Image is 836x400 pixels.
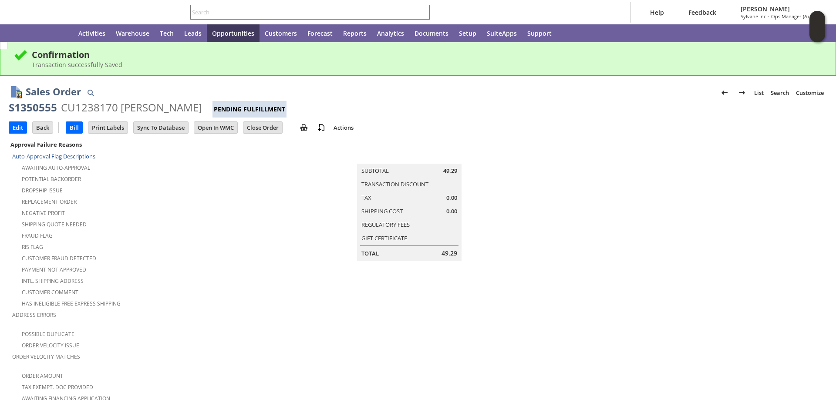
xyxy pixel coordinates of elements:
a: List [751,86,767,100]
a: Auto-Approval Flag Descriptions [12,152,95,160]
a: Subtotal [361,167,389,175]
caption: Summary [357,150,462,164]
span: Activities [78,29,105,37]
div: Transaction successfully Saved [32,61,823,69]
span: Warehouse [116,29,149,37]
input: Print Labels [88,122,128,133]
a: Actions [330,124,357,131]
a: Documents [409,24,454,42]
a: Intl. Shipping Address [22,277,84,285]
a: Opportunities [207,24,260,42]
a: Dropship Issue [22,187,63,194]
a: Forecast [302,24,338,42]
input: Edit [9,122,27,133]
img: Previous [719,87,730,98]
span: SuiteApps [487,29,517,37]
span: Forecast [307,29,333,37]
div: S1350555 [9,101,57,114]
img: add-record.svg [316,122,327,133]
a: Customer Comment [22,289,78,296]
a: Possible Duplicate [22,330,74,338]
a: Customize [792,86,827,100]
a: Has Ineligible Free Express Shipping [22,300,121,307]
div: Approval Failure Reasons [9,139,278,150]
a: Shipping Cost [361,207,403,215]
a: Home [52,24,73,42]
span: Tech [160,29,174,37]
span: 0.00 [446,194,457,202]
a: Payment not approved [22,266,86,273]
a: Search [767,86,792,100]
span: Leads [184,29,202,37]
input: Close Order [243,122,282,133]
span: Analytics [377,29,404,37]
input: Bill [66,122,82,133]
a: Customers [260,24,302,42]
a: Tax Exempt. Doc Provided [22,383,93,391]
a: RIS flag [22,243,43,251]
a: Regulatory Fees [361,221,410,229]
span: 0.00 [446,207,457,215]
div: CU1238170 [PERSON_NAME] [61,101,202,114]
span: Reports [343,29,367,37]
a: Leads [179,24,207,42]
span: Customers [265,29,297,37]
svg: Recent Records [16,28,26,38]
a: Shipping Quote Needed [22,221,87,228]
a: Potential Backorder [22,175,81,183]
span: Sylvane Inc [741,13,766,20]
span: Opportunities [212,29,254,37]
a: Customer Fraud Detected [22,255,96,262]
img: print.svg [299,122,309,133]
span: Ops Manager (A) (F2L) [771,13,820,20]
svg: Home [57,28,68,38]
span: Help [650,8,664,17]
span: Support [527,29,552,37]
span: [PERSON_NAME] [741,5,820,13]
a: Recent Records [10,24,31,42]
a: Negative Profit [22,209,65,217]
div: Pending Fulfillment [212,101,287,118]
a: SuiteApps [482,24,522,42]
span: Setup [459,29,476,37]
span: Oracle Guided Learning Widget. To move around, please hold and drag [809,27,825,43]
input: Open In WMC [194,122,237,133]
a: Warehouse [111,24,155,42]
svg: Shortcuts [37,28,47,38]
a: Activities [73,24,111,42]
input: Sync To Database [134,122,188,133]
span: Feedback [688,8,716,17]
img: Next [737,87,747,98]
input: Back [33,122,53,133]
iframe: Click here to launch Oracle Guided Learning Help Panel [809,11,825,42]
a: Tax [361,194,371,202]
a: Address Errors [12,311,56,319]
a: Order Velocity Matches [12,353,80,360]
div: Shortcuts [31,24,52,42]
div: Confirmation [32,49,823,61]
a: Tech [155,24,179,42]
a: Support [522,24,557,42]
a: Setup [454,24,482,42]
span: 49.29 [442,249,457,258]
h1: Sales Order [26,84,81,99]
a: Total [361,249,379,257]
a: Replacement Order [22,198,77,205]
img: Quick Find [85,87,96,98]
span: 49.29 [443,167,457,175]
svg: Search [418,7,428,17]
a: Order Amount [22,372,63,380]
span: Documents [415,29,448,37]
a: Analytics [372,24,409,42]
a: Fraud Flag [22,232,53,239]
a: Reports [338,24,372,42]
input: Search [191,7,418,17]
a: Transaction Discount [361,180,428,188]
a: Order Velocity Issue [22,342,79,349]
a: Awaiting Auto-Approval [22,164,90,171]
span: - [768,13,769,20]
a: Gift Certificate [361,234,407,242]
